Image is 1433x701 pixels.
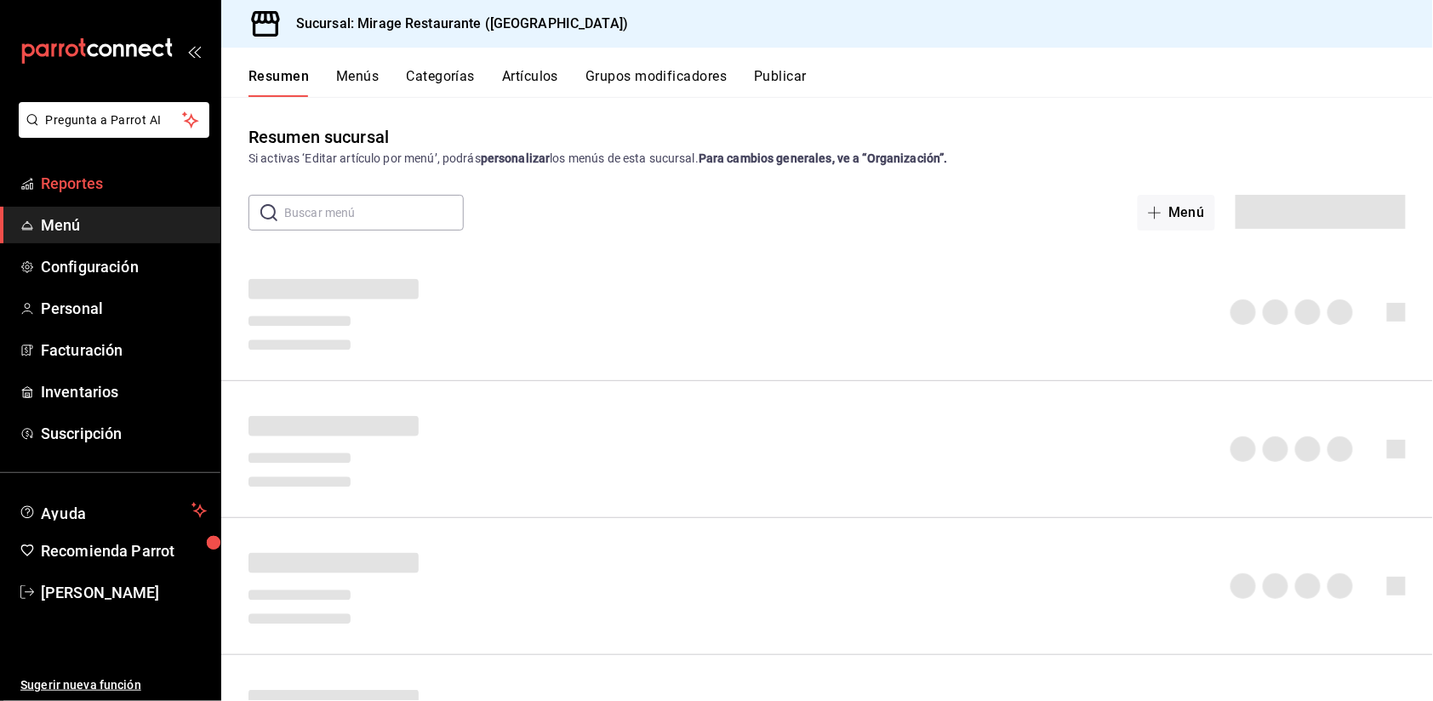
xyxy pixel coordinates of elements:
span: Pregunta a Parrot AI [46,111,183,129]
strong: Para cambios generales, ve a “Organización”. [699,151,948,165]
button: Categorías [407,68,476,97]
input: Buscar menú [284,196,464,230]
button: Artículos [502,68,558,97]
span: Suscripción [41,422,207,445]
span: Configuración [41,255,207,278]
h3: Sucursal: Mirage Restaurante ([GEOGRAPHIC_DATA]) [283,14,628,34]
button: open_drawer_menu [187,44,201,58]
span: Reportes [41,172,207,195]
span: Personal [41,297,207,320]
span: Facturación [41,339,207,362]
span: Ayuda [41,500,185,521]
button: Resumen [248,68,309,97]
a: Pregunta a Parrot AI [12,123,209,141]
button: Menús [336,68,379,97]
span: Menú [41,214,207,237]
button: Publicar [754,68,807,97]
span: Inventarios [41,380,207,403]
span: Sugerir nueva función [20,676,207,694]
div: navigation tabs [248,68,1433,97]
button: Menú [1138,195,1215,231]
strong: personalizar [481,151,551,165]
div: Si activas ‘Editar artículo por menú’, podrás los menús de esta sucursal. [248,150,1406,168]
button: Grupos modificadores [585,68,727,97]
span: Recomienda Parrot [41,539,207,562]
span: [PERSON_NAME] [41,581,207,604]
div: Resumen sucursal [248,124,389,150]
button: Pregunta a Parrot AI [19,102,209,138]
